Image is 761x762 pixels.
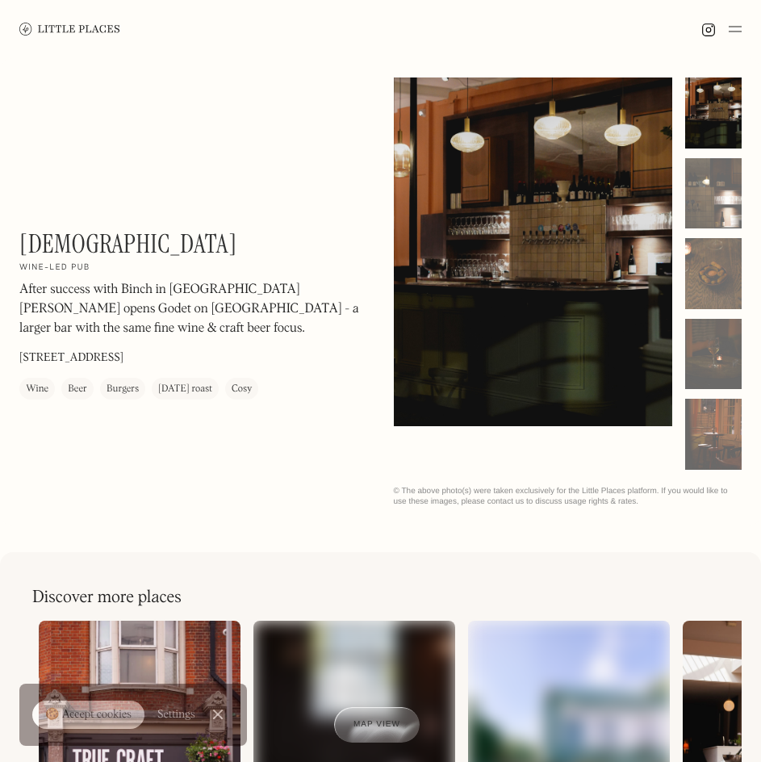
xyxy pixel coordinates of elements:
[353,720,400,729] span: Map view
[32,701,144,730] a: 🍪 Accept cookies
[394,486,742,507] div: © The above photo(s) were taken exclusively for the Little Places platform. If you would like to ...
[26,382,48,398] div: Wine
[19,350,123,367] p: [STREET_ADDRESS]
[107,382,139,398] div: Burgers
[202,698,234,731] a: Close Cookie Popup
[19,228,237,259] h1: [DEMOGRAPHIC_DATA]
[32,588,182,608] h2: Discover more places
[19,281,368,339] p: After success with Binch in [GEOGRAPHIC_DATA][PERSON_NAME] opens Godet on [GEOGRAPHIC_DATA] - a l...
[158,382,212,398] div: [DATE] roast
[157,709,195,720] div: Settings
[334,707,420,743] a: Map view
[232,382,252,398] div: Cosy
[45,707,132,723] div: 🍪 Accept cookies
[19,263,90,274] h2: Wine-led pub
[157,697,195,733] a: Settings
[217,714,218,715] div: Close Cookie Popup
[68,382,87,398] div: Beer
